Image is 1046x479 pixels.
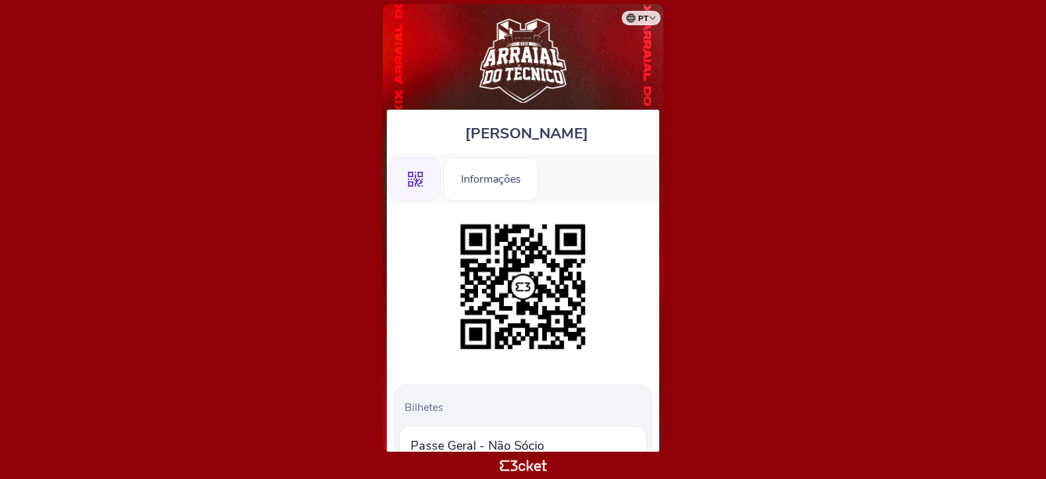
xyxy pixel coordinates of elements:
[411,437,544,454] span: Passe Geral - Não Sócio
[454,217,592,356] img: f0a208b3babe4d49be4d3116eb67cbeb.png
[443,170,539,185] a: Informações
[465,123,588,144] span: [PERSON_NAME]
[443,157,539,201] div: Informações
[479,18,567,103] img: XXIX Arraial do Técnico
[405,400,647,415] p: Bilhetes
